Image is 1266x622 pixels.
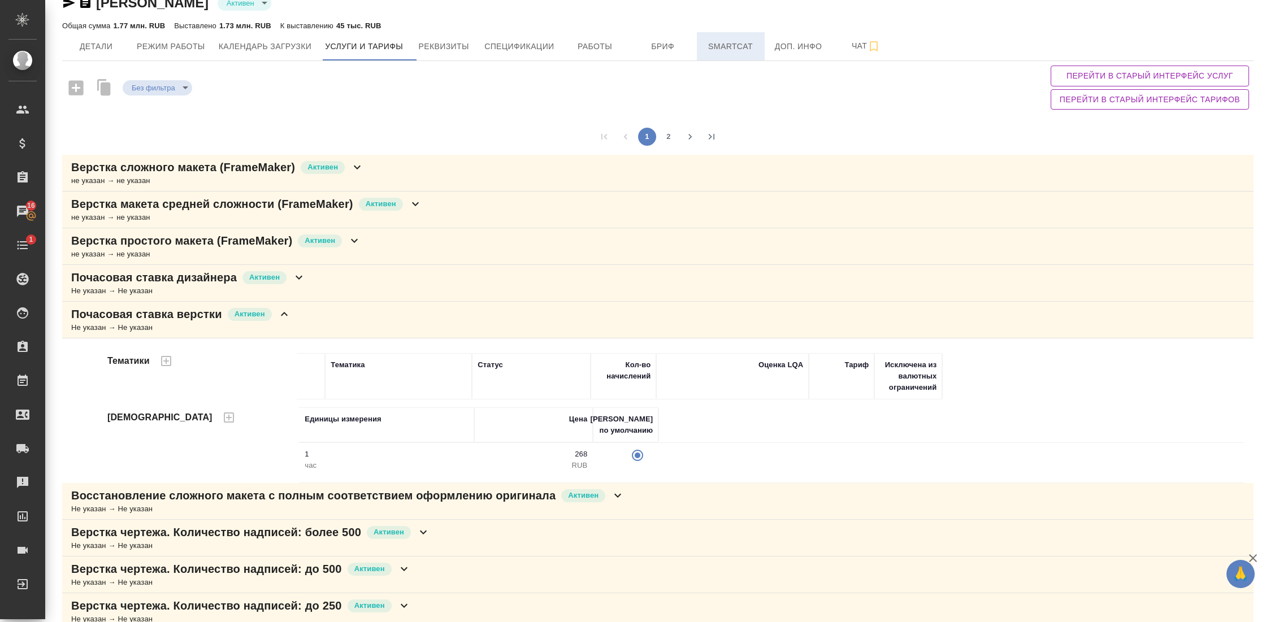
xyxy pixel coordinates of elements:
p: час [305,460,469,471]
span: Перейти в старый интерфейс тарифов [1060,93,1240,107]
h4: [DEMOGRAPHIC_DATA] [107,411,213,424]
div: Не указан → Не указан [71,503,625,515]
div: Цена [569,414,588,425]
p: Выставлено [174,21,219,30]
button: Перейти в старый интерфейс услуг [1051,66,1249,86]
p: Активен [366,198,396,210]
div: Тариф [844,359,869,371]
div: Верстка макета средней сложности (FrameMaker)Активенне указан → не указан [62,192,1254,228]
button: Go to next page [681,128,699,146]
p: Восстановление сложного макета с полным соответствием оформлению оригинала [71,488,556,503]
button: Перейти в старый интерфейс тарифов [1051,89,1249,110]
div: Верстка сложного макета (FrameMaker)Активенне указан → не указан [62,155,1254,192]
div: Активен [123,80,192,95]
div: Исключена из валютных ограничений [880,359,937,393]
span: 1 [22,234,40,245]
span: Чат [839,39,894,53]
p: Верстка сложного макета (FrameMaker) [71,159,295,175]
p: Общая сумма [62,21,113,30]
div: Не указан → Не указан [71,577,411,588]
p: Активен [249,272,280,283]
span: Спецификации [484,40,554,54]
p: Активен [354,600,385,611]
div: Статус [478,359,503,371]
span: Доп. инфо [771,40,826,54]
span: Режим работы [137,40,205,54]
p: Почасовая ставка верстки [71,306,222,322]
nav: pagination navigation [593,128,722,146]
div: Верстка простого макета (FrameMaker)Активенне указан → не указан [62,228,1254,265]
p: Верстка чертежа. Количество надписей: более 500 [71,524,361,540]
button: Без фильтра [128,83,179,93]
span: Smartcat [704,40,758,54]
a: 16 [3,197,42,225]
a: 1 [3,231,42,259]
div: не указан → не указан [71,212,422,223]
p: Верстка чертежа. Количество надписей: до 250 [71,598,342,614]
div: Не указан → Не указан [71,285,306,297]
p: Верстка простого макета (FrameMaker) [71,233,292,249]
div: Не указан → Не указан [71,540,430,551]
p: 1 [305,449,469,460]
div: Почасовая ставка версткиАктивенНе указан → Не указан [62,302,1254,338]
p: Активен [307,162,338,173]
span: Услуги и тарифы [325,40,403,54]
div: Кол-во начислений [596,359,651,382]
svg: Подписаться [867,40,881,53]
p: Почасовая ставка дизайнера [71,269,237,285]
div: не указан → не указан [71,175,364,186]
button: Go to last page [703,128,721,146]
div: Не указан → Не указан [71,322,291,333]
p: Активен [374,527,404,538]
p: Верстка макета средней сложности (FrameMaker) [71,196,353,212]
span: Перейти в старый интерфейс услуг [1060,69,1240,83]
div: не указан → не указан [71,249,361,260]
p: Верстка чертежа. Количество надписей: до 500 [71,561,342,577]
p: Активен [235,308,265,320]
p: RUB [480,460,587,471]
span: Календарь загрузки [219,40,312,54]
p: 45 тыс. RUB [336,21,381,30]
p: Активен [305,235,335,246]
span: Реквизиты [417,40,471,54]
p: Активен [354,563,385,575]
button: Go to page 2 [660,128,678,146]
div: Тематика [331,359,365,371]
div: Восстановление сложного макета с полным соответствием оформлению оригиналаАктивенНе указан → Не у... [62,483,1254,520]
div: Единицы измерения [305,414,381,425]
p: Активен [568,490,599,501]
button: 🙏 [1226,560,1255,588]
h4: Тематики [107,354,150,368]
div: Оценка LQA [758,359,803,371]
p: К выставлению [280,21,336,30]
span: Детали [69,40,123,54]
div: [PERSON_NAME] по умолчанию [590,414,653,436]
div: Верстка чертежа. Количество надписей: до 500АктивенНе указан → Не указан [62,556,1254,593]
p: 1.77 млн. RUB [113,21,165,30]
div: Почасовая ставка дизайнераАктивенНе указан → Не указан [62,265,1254,302]
span: 🙏 [1231,562,1250,586]
span: Работы [568,40,622,54]
span: 16 [20,200,42,211]
div: Верстка чертежа. Количество надписей: более 500АктивенНе указан → Не указан [62,520,1254,556]
p: 268 [480,449,587,460]
span: Бриф [636,40,690,54]
p: 1.73 млн. RUB [219,21,271,30]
